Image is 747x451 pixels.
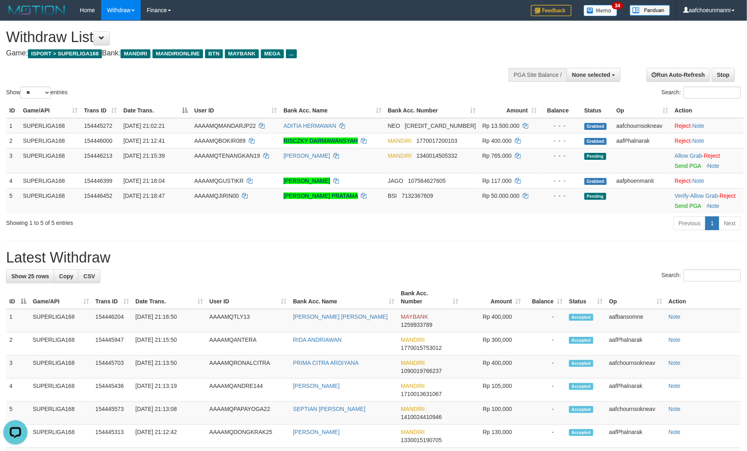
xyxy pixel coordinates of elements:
span: Grabbed [584,178,607,185]
td: 154445573 [92,402,132,425]
td: aafchournsokneav [606,356,665,379]
button: None selected [567,68,620,82]
a: Allow Grab [675,152,702,159]
td: SUPERLIGA168 [20,148,81,173]
div: - - - [543,152,578,160]
a: [PERSON_NAME] [284,178,330,184]
th: Bank Acc. Number: activate to sort column ascending [398,286,461,309]
td: 1 [6,309,30,332]
td: AAAAMQANTERA [206,332,290,356]
span: MANDIRI [401,429,425,435]
span: Accepted [569,406,593,413]
a: Note [707,163,719,169]
span: AAAAMQBOKIR089 [194,138,245,144]
span: Grabbed [584,138,607,145]
a: Stop [712,68,735,82]
td: 5 [6,402,30,425]
td: [DATE] 21:13:08 [132,402,206,425]
span: [DATE] 21:18:04 [123,178,165,184]
td: aafPhalnarak [606,379,665,402]
span: MAYBANK [401,313,428,320]
a: PRIMA CITRA ARDIYANA [293,360,359,366]
a: Reject [704,152,720,159]
a: Note [669,313,681,320]
div: - - - [543,137,578,145]
span: · [675,152,704,159]
td: · [671,173,744,188]
a: [PERSON_NAME] [284,152,330,159]
span: MANDIRIONLINE [152,49,203,58]
span: [DATE] 21:02:21 [123,123,165,129]
td: · [671,148,744,173]
label: Search: [662,269,741,282]
td: [DATE] 21:13:19 [132,379,206,402]
span: Accepted [569,383,593,390]
th: Bank Acc. Number: activate to sort column ascending [385,103,479,118]
td: SUPERLIGA168 [20,133,81,148]
a: Previous [673,216,706,230]
span: ISPORT > SUPERLIGA168 [28,49,102,58]
td: aafPhalnarak [613,133,671,148]
td: aafchournsokneav [613,118,671,133]
td: [DATE] 21:13:50 [132,356,206,379]
td: 3 [6,356,30,379]
span: Copy 1770015753012 to clipboard [401,345,442,351]
td: AAAAMQRONALCITRA [206,356,290,379]
span: MANDIRI [401,406,425,412]
td: 4 [6,379,30,402]
a: ADITIA HERMAWAN [284,123,336,129]
span: Show 25 rows [11,273,49,279]
td: SUPERLIGA168 [20,118,81,133]
a: Run Auto-Refresh [647,68,710,82]
td: aafPhalnarak [606,332,665,356]
span: [DATE] 21:18:47 [123,193,165,199]
span: MANDIRI [401,360,425,366]
span: Copy 1770017200103 to clipboard [417,138,457,144]
span: Rp 117.000 [482,178,512,184]
span: BTN [205,49,223,58]
th: Balance [540,103,581,118]
td: Rp 105,000 [461,379,524,402]
span: · [690,193,719,199]
span: Copy [59,273,73,279]
button: Open LiveChat chat widget [3,3,28,28]
span: Copy 1710013631067 to clipboard [401,391,442,397]
td: - [524,402,566,425]
th: Op: activate to sort column ascending [606,286,665,309]
a: Note [669,429,681,435]
td: Rp 400,000 [461,356,524,379]
a: RIDA ANDRIAWAN [293,337,342,343]
td: SUPERLIGA168 [20,173,81,188]
span: MANDIRI [388,138,412,144]
div: Showing 1 to 5 of 5 entries [6,216,305,227]
th: Status: activate to sort column ascending [566,286,606,309]
td: · [671,118,744,133]
td: AAAAMQPAPAYOGA22 [206,402,290,425]
span: JAGO [388,178,403,184]
th: Bank Acc. Name: activate to sort column ascending [280,103,385,118]
a: Reject [675,138,691,144]
span: 154446452 [84,193,112,199]
span: Copy 1410024410946 to clipboard [401,414,442,420]
a: [PERSON_NAME] [PERSON_NAME] [293,313,388,320]
span: Copy 1340014505332 to clipboard [417,152,457,159]
span: Pending [584,193,606,200]
span: 154446000 [84,138,112,144]
th: Action [671,103,744,118]
a: Send PGA [675,203,701,209]
td: - [524,332,566,356]
span: AAAAMQTENANGKAN19 [194,152,260,159]
span: MANDIRI [401,383,425,389]
td: AAAAMQDONGKRAK25 [206,425,290,448]
span: MANDIRI [388,152,412,159]
a: Note [669,383,681,389]
a: [PERSON_NAME] [293,383,340,389]
th: User ID: activate to sort column ascending [191,103,280,118]
td: SUPERLIGA168 [30,356,92,379]
span: Pending [584,153,606,160]
th: Status [581,103,614,118]
span: Rp 13.500.000 [482,123,520,129]
span: AAAAMQGUSTIKR [194,178,243,184]
img: panduan.png [630,5,670,16]
th: Amount: activate to sort column ascending [461,286,524,309]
